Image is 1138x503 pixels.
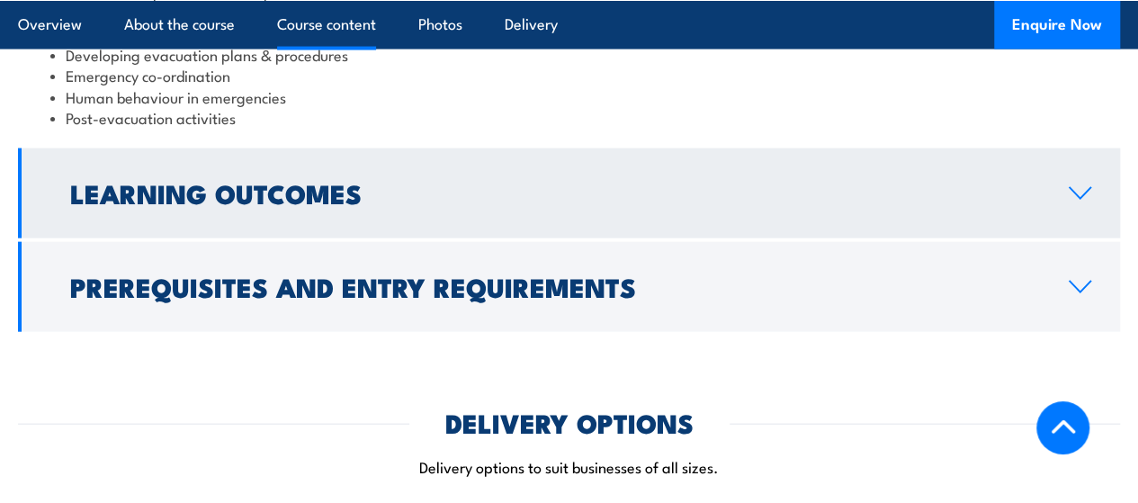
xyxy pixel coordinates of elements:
li: Emergency co-ordination [50,65,1088,85]
h2: Learning Outcomes [70,181,1040,204]
p: Delivery options to suit businesses of all sizes. [18,456,1120,477]
li: Human behaviour in emergencies [50,86,1088,107]
li: Developing evacuation plans & procedures [50,44,1088,65]
a: Prerequisites and Entry Requirements [18,242,1120,332]
a: Learning Outcomes [18,148,1120,238]
li: Post-evacuation activities [50,107,1088,128]
h2: Prerequisites and Entry Requirements [70,274,1040,298]
h2: DELIVERY OPTIONS [445,410,694,434]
